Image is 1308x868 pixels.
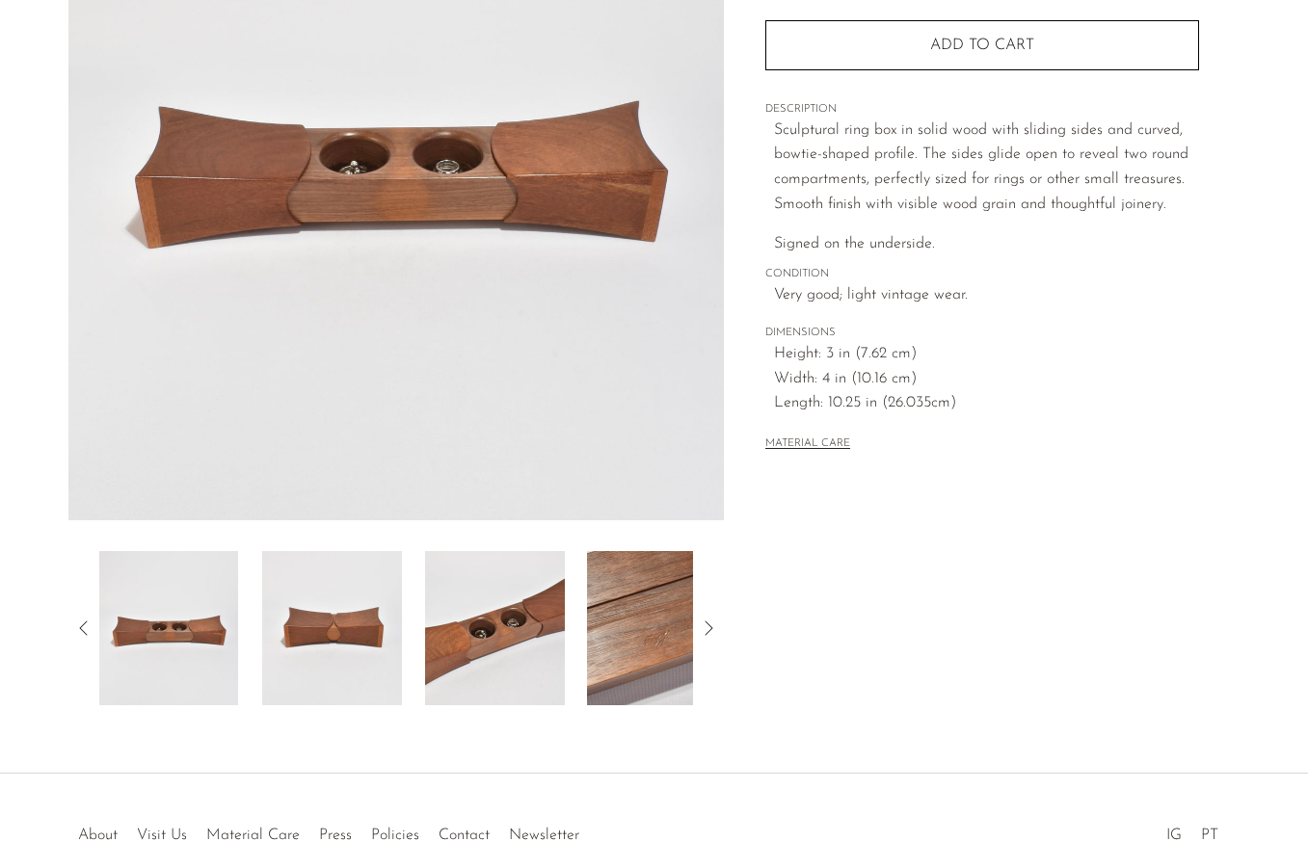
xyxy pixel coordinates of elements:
[137,828,187,843] a: Visit Us
[588,551,728,705] img: Sliding Wooden Ring Box
[774,367,1199,392] span: Width: 4 in (10.16 cm)
[1201,828,1218,843] a: PT
[765,325,1199,342] span: DIMENSIONS
[774,283,1199,308] span: Very good; light vintage wear.
[765,437,850,452] button: MATERIAL CARE
[206,828,300,843] a: Material Care
[78,828,118,843] a: About
[765,101,1199,118] span: DESCRIPTION
[262,551,402,705] img: Sliding Wooden Ring Box
[98,551,238,705] img: Sliding Wooden Ring Box
[68,812,589,849] ul: Quick links
[774,342,1199,367] span: Height: 3 in (7.62 cm)
[774,232,1199,257] p: Signed on the underside.
[774,391,1199,416] span: Length: 10.25 in (26.035cm)
[1166,828,1182,843] a: IG
[774,118,1199,217] p: Sculptural ring box in solid wood with sliding sides and curved, bowtie-shaped profile. The sides...
[371,828,419,843] a: Policies
[1157,812,1228,849] ul: Social Medias
[765,266,1199,283] span: CONDITION
[765,20,1199,70] button: Add to cart
[930,38,1034,53] span: Add to cart
[319,828,352,843] a: Press
[425,551,565,705] img: Sliding Wooden Ring Box
[439,828,490,843] a: Contact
